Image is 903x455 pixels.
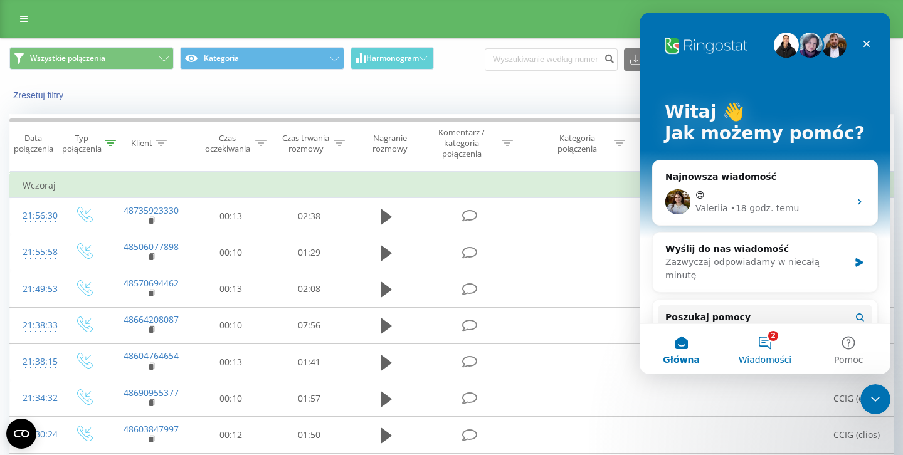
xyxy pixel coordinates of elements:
a: 48570694462 [124,277,179,289]
div: Komentarz / kategoria połączenia [425,127,499,159]
span: Wszystkie połączenia [30,53,105,63]
div: Nagranie rozmowy [359,133,420,154]
div: 21:56:30 [23,204,48,228]
td: CCIG (clios) [813,417,900,453]
td: 00:13 [192,344,270,380]
div: Kategoria połączenia [544,133,611,154]
div: 21:55:58 [23,240,48,264]
iframe: Intercom live chat [640,13,890,374]
td: 02:38 [270,198,349,234]
td: 01:57 [270,380,349,417]
div: Czas trwania rozmowy [281,133,330,154]
td: 00:12 [192,417,270,453]
td: 00:10 [192,234,270,271]
div: 21:49:53 [23,277,48,301]
td: 01:50 [270,417,349,453]
div: Data połączenia [10,133,56,154]
td: CCIG (clios) [813,380,900,417]
a: 48664208087 [124,313,179,325]
div: Czas oczekiwania [203,133,252,154]
td: 00:13 [192,271,270,307]
button: Open CMP widget [6,419,36,449]
td: 00:10 [192,380,270,417]
a: 48735923330 [124,204,179,216]
a: 48506077898 [124,241,179,253]
td: 00:13 [192,198,270,234]
td: 00:10 [192,307,270,343]
div: 21:30:24 [23,422,48,447]
button: Zresetuj filtry [9,90,70,101]
div: Klient [131,138,152,149]
td: 02:08 [270,271,349,307]
button: Kategoria [180,47,344,70]
td: 01:41 [270,344,349,380]
td: 07:56 [270,307,349,343]
button: Eksport [624,48,692,71]
input: Wyszukiwanie według numeru [485,48,618,71]
button: Harmonogram [351,47,434,70]
button: Wszystkie połączenia [9,47,174,70]
div: Typ połączenia [62,133,102,154]
iframe: Intercom live chat [860,384,890,414]
td: 01:29 [270,234,349,271]
a: 48603847997 [124,423,179,435]
a: 48690955377 [124,387,179,399]
div: 21:34:32 [23,386,48,411]
div: 21:38:15 [23,350,48,374]
span: Harmonogram [366,54,419,63]
div: 21:38:33 [23,313,48,338]
a: 48604764654 [124,350,179,362]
